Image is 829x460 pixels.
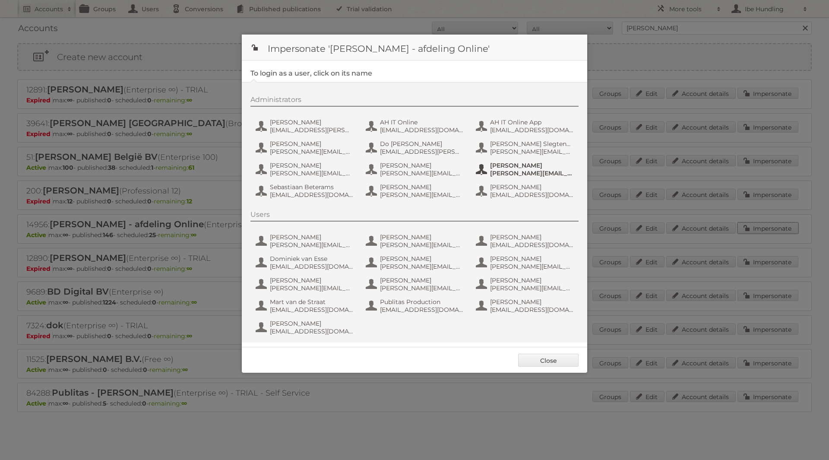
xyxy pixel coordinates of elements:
button: Mart van de Straat [EMAIL_ADDRESS][DOMAIN_NAME] [255,297,356,314]
button: [PERSON_NAME] [EMAIL_ADDRESS][DOMAIN_NAME] [475,232,576,250]
span: [PERSON_NAME][EMAIL_ADDRESS][DOMAIN_NAME] [490,263,574,270]
span: [EMAIL_ADDRESS][PERSON_NAME][DOMAIN_NAME] [270,126,354,134]
span: [PERSON_NAME][EMAIL_ADDRESS][PERSON_NAME][DOMAIN_NAME] [380,284,464,292]
button: [PERSON_NAME] [PERSON_NAME][EMAIL_ADDRESS][PERSON_NAME][DOMAIN_NAME] [255,276,356,293]
button: [PERSON_NAME] Slegtenhorst [PERSON_NAME][EMAIL_ADDRESS][DOMAIN_NAME] [475,139,576,156]
button: [PERSON_NAME] [EMAIL_ADDRESS][DOMAIN_NAME] [475,182,576,200]
h1: Impersonate '[PERSON_NAME] - afdeling Online' [242,35,587,60]
button: AH IT Online App [EMAIL_ADDRESS][DOMAIN_NAME] [475,117,576,135]
span: [PERSON_NAME] [270,276,354,284]
span: [PERSON_NAME] Slegtenhorst [490,140,574,148]
button: [PERSON_NAME] [PERSON_NAME][EMAIL_ADDRESS][DOMAIN_NAME] [255,161,356,178]
span: [EMAIL_ADDRESS][DOMAIN_NAME] [270,327,354,335]
legend: To login as a user, click on its name [250,69,372,77]
span: [PERSON_NAME] [380,183,464,191]
button: [PERSON_NAME] [EMAIL_ADDRESS][DOMAIN_NAME] [475,297,576,314]
span: [EMAIL_ADDRESS][DOMAIN_NAME] [380,306,464,314]
button: [PERSON_NAME] [PERSON_NAME][EMAIL_ADDRESS][DOMAIN_NAME] [365,232,466,250]
span: [PERSON_NAME] [270,320,354,327]
span: [EMAIL_ADDRESS][DOMAIN_NAME] [490,306,574,314]
span: [PERSON_NAME][EMAIL_ADDRESS][PERSON_NAME][DOMAIN_NAME] [270,241,354,249]
button: Publitas Production [EMAIL_ADDRESS][DOMAIN_NAME] [365,297,466,314]
span: [EMAIL_ADDRESS][DOMAIN_NAME] [380,126,464,134]
span: [PERSON_NAME] [380,162,464,169]
button: Dominiek van Esse [EMAIL_ADDRESS][DOMAIN_NAME] [255,254,356,271]
span: [PERSON_NAME] [380,255,464,263]
div: Administrators [250,95,579,107]
span: [EMAIL_ADDRESS][DOMAIN_NAME] [270,191,354,199]
span: AH IT Online [380,118,464,126]
span: [PERSON_NAME] [490,255,574,263]
button: [PERSON_NAME] [PERSON_NAME][EMAIL_ADDRESS][DOMAIN_NAME] [365,161,466,178]
span: [EMAIL_ADDRESS][DOMAIN_NAME] [490,241,574,249]
span: [PERSON_NAME][EMAIL_ADDRESS][DOMAIN_NAME] [490,284,574,292]
span: [PERSON_NAME][EMAIL_ADDRESS][DOMAIN_NAME] [380,169,464,177]
span: Sebastiaan Beterams [270,183,354,191]
span: [PERSON_NAME][EMAIL_ADDRESS][PERSON_NAME][DOMAIN_NAME] [380,191,464,199]
span: AH IT Online App [490,118,574,126]
span: [PERSON_NAME] [380,276,464,284]
span: [EMAIL_ADDRESS][PERSON_NAME][DOMAIN_NAME] [380,148,464,155]
button: [PERSON_NAME] [EMAIL_ADDRESS][DOMAIN_NAME] [255,319,356,336]
span: Publitas Production [380,298,464,306]
span: [PERSON_NAME] [270,233,354,241]
div: Users [250,210,579,222]
span: [PERSON_NAME] [490,233,574,241]
button: [PERSON_NAME] [EMAIL_ADDRESS][PERSON_NAME][DOMAIN_NAME] [255,117,356,135]
span: Dominiek van Esse [270,255,354,263]
button: AH IT Online [EMAIL_ADDRESS][DOMAIN_NAME] [365,117,466,135]
span: [PERSON_NAME][EMAIL_ADDRESS][PERSON_NAME][DOMAIN_NAME] [270,284,354,292]
button: Sebastiaan Beterams [EMAIL_ADDRESS][DOMAIN_NAME] [255,182,356,200]
span: [PERSON_NAME] [490,276,574,284]
span: [PERSON_NAME] [380,233,464,241]
span: [PERSON_NAME] [270,140,354,148]
span: [EMAIL_ADDRESS][DOMAIN_NAME] [490,126,574,134]
button: [PERSON_NAME] [PERSON_NAME][EMAIL_ADDRESS][PERSON_NAME][DOMAIN_NAME] [255,232,356,250]
span: [PERSON_NAME] [270,118,354,126]
span: [PERSON_NAME] [270,162,354,169]
span: [PERSON_NAME][EMAIL_ADDRESS][DOMAIN_NAME] [270,148,354,155]
button: [PERSON_NAME] [PERSON_NAME][EMAIL_ADDRESS][DOMAIN_NAME] [475,276,576,293]
button: [PERSON_NAME] [PERSON_NAME][EMAIL_ADDRESS][DOMAIN_NAME] [475,254,576,271]
button: Do [PERSON_NAME] [EMAIL_ADDRESS][PERSON_NAME][DOMAIN_NAME] [365,139,466,156]
span: [PERSON_NAME] [490,162,574,169]
button: [PERSON_NAME] [PERSON_NAME][EMAIL_ADDRESS][DOMAIN_NAME] [365,254,466,271]
span: Mart van de Straat [270,298,354,306]
button: [PERSON_NAME] [PERSON_NAME][EMAIL_ADDRESS][DOMAIN_NAME] [255,139,356,156]
span: [PERSON_NAME][EMAIL_ADDRESS][DOMAIN_NAME] [380,241,464,249]
span: [EMAIL_ADDRESS][DOMAIN_NAME] [490,191,574,199]
button: [PERSON_NAME] [PERSON_NAME][EMAIL_ADDRESS][PERSON_NAME][DOMAIN_NAME] [475,161,576,178]
span: [PERSON_NAME][EMAIL_ADDRESS][DOMAIN_NAME] [380,263,464,270]
button: [PERSON_NAME] [PERSON_NAME][EMAIL_ADDRESS][PERSON_NAME][DOMAIN_NAME] [365,182,466,200]
span: [EMAIL_ADDRESS][DOMAIN_NAME] [270,263,354,270]
span: Do [PERSON_NAME] [380,140,464,148]
span: [PERSON_NAME][EMAIL_ADDRESS][DOMAIN_NAME] [270,169,354,177]
span: [PERSON_NAME][EMAIL_ADDRESS][PERSON_NAME][DOMAIN_NAME] [490,169,574,177]
span: [EMAIL_ADDRESS][DOMAIN_NAME] [270,306,354,314]
span: [PERSON_NAME] [490,298,574,306]
span: [PERSON_NAME] [490,183,574,191]
a: Close [518,354,579,367]
button: [PERSON_NAME] [PERSON_NAME][EMAIL_ADDRESS][PERSON_NAME][DOMAIN_NAME] [365,276,466,293]
span: [PERSON_NAME][EMAIL_ADDRESS][DOMAIN_NAME] [490,148,574,155]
